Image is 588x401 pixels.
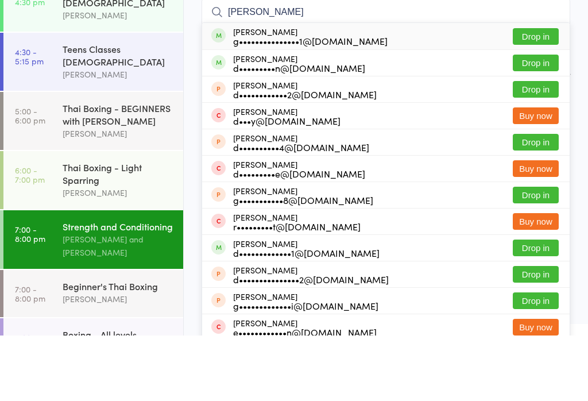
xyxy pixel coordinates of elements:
[3,276,183,334] a: 7:00 -8:00 pmStrength and Conditioning[PERSON_NAME] and [PERSON_NAME]
[63,358,173,371] div: [PERSON_NAME]
[3,98,183,156] a: 4:30 -5:15 pmTeens Classes [DEMOGRAPHIC_DATA][PERSON_NAME]
[15,172,45,190] time: 5:00 - 6:00 pm
[63,252,173,265] div: [PERSON_NAME]
[233,92,388,111] div: [PERSON_NAME]
[3,39,183,97] a: 3:45 -4:30 pmKids Classes [DEMOGRAPHIC_DATA][PERSON_NAME]
[63,108,173,133] div: Teens Classes [DEMOGRAPHIC_DATA]
[3,336,183,383] a: 7:00 -8:00 pmBeginner's Thai Boxing[PERSON_NAME]
[202,37,570,48] span: Gym
[233,182,341,191] div: d•••y@[DOMAIN_NAME]
[233,234,365,244] div: d•••••••••e@[DOMAIN_NAME]
[63,345,173,358] div: Beginner's Thai Boxing
[513,199,559,216] button: Drop in
[233,199,369,217] div: [PERSON_NAME]
[63,133,173,146] div: [PERSON_NAME]
[63,226,173,252] div: Thai Boxing - Light Sparring
[233,357,378,376] div: [PERSON_NAME]
[513,173,559,190] button: Buy now
[233,331,389,349] div: [PERSON_NAME]
[63,167,173,192] div: Thai Boxing - BEGINNERS with [PERSON_NAME]
[15,32,43,44] a: [DATE]
[513,305,559,322] button: Drop in
[3,157,183,215] a: 5:00 -6:00 pmThai Boxing - BEGINNERS with [PERSON_NAME][PERSON_NAME]
[15,231,45,249] time: 6:00 - 7:00 pm
[233,155,377,164] div: d••••••••••••2@[DOMAIN_NAME]
[3,217,183,275] a: 6:00 -7:00 pmThai Boxing - Light Sparring[PERSON_NAME]
[83,13,140,32] div: At
[83,32,140,44] div: Any location
[513,226,559,242] button: Buy now
[513,384,559,401] button: Buy now
[15,53,45,72] time: 3:45 - 4:30 pm
[63,49,173,74] div: Kids Classes [DEMOGRAPHIC_DATA]
[513,94,559,110] button: Drop in
[233,129,365,138] div: d•••••••••n@[DOMAIN_NAME]
[233,304,380,323] div: [PERSON_NAME]
[233,278,361,296] div: [PERSON_NAME]
[15,350,45,368] time: 7:00 - 8:00 pm
[63,298,173,325] div: [PERSON_NAME] and [PERSON_NAME]
[233,287,361,296] div: r•••••••••t@[DOMAIN_NAME]
[233,225,365,244] div: [PERSON_NAME]
[513,279,559,295] button: Buy now
[513,331,559,348] button: Drop in
[15,13,71,32] div: Events for
[63,286,173,298] div: Strength and Conditioning
[233,102,388,111] div: g•••••••••••••••1@[DOMAIN_NAME]
[63,74,173,87] div: [PERSON_NAME]
[233,208,369,217] div: d••••••••••4@[DOMAIN_NAME]
[233,261,373,270] div: g•••••••••••8@[DOMAIN_NAME]
[233,252,373,270] div: [PERSON_NAME]
[233,172,341,191] div: [PERSON_NAME]
[513,358,559,375] button: Drop in
[202,25,552,37] span: [PERSON_NAME] and [PERSON_NAME]
[233,146,377,164] div: [PERSON_NAME]
[202,14,552,25] span: [DATE] 7:00pm
[15,113,44,131] time: 4:30 - 5:15 pm
[63,192,173,206] div: [PERSON_NAME]
[513,120,559,137] button: Drop in
[513,252,559,269] button: Drop in
[513,146,559,163] button: Drop in
[233,314,380,323] div: d•••••••••••••1@[DOMAIN_NAME]
[233,367,378,376] div: g•••••••••••••i@[DOMAIN_NAME]
[202,64,570,91] input: Search
[233,340,389,349] div: d•••••••••••••••2@[DOMAIN_NAME]
[233,119,365,138] div: [PERSON_NAME]
[15,290,45,309] time: 7:00 - 8:00 pm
